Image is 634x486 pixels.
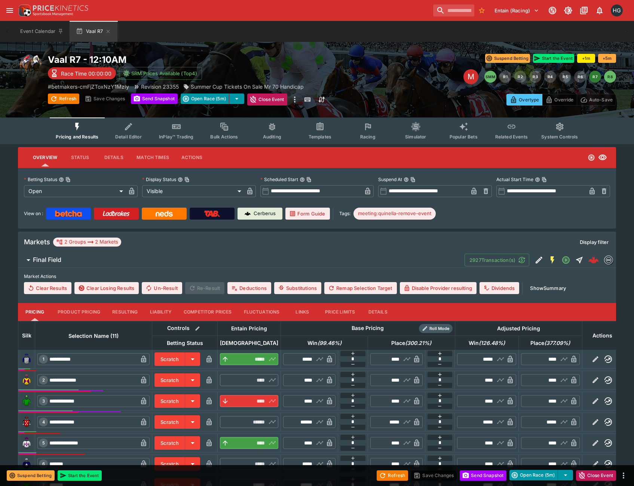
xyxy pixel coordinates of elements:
button: Overview [27,149,63,166]
button: Dividends [480,282,519,294]
a: Form Guide [285,208,330,220]
img: PriceKinetics [33,5,88,11]
img: Cerberus [245,211,251,217]
button: Copy To Clipboard [65,177,71,182]
img: Neds [156,211,172,217]
button: Send Snapshot [460,470,506,481]
button: Close Event [247,94,287,106]
button: +1m [577,54,595,63]
h2: Copy To Clipboard [48,54,332,65]
button: R2 [514,71,526,83]
button: Bulk edit [193,324,202,333]
p: Override [554,96,573,104]
button: R1 [499,71,511,83]
span: Racing [360,134,376,140]
span: InPlay™ Trading [159,134,193,140]
button: more [290,94,299,106]
nav: pagination navigation [484,71,616,83]
button: Product Pricing [52,303,106,321]
img: Sportsbook Management [33,12,73,16]
button: Hamish Gooch [609,2,625,19]
button: Suspend Betting [7,470,55,481]
span: Place(300.21%) [383,339,439,348]
button: Links [285,303,319,321]
h6: Final Field [33,256,61,264]
button: R8 [604,71,616,83]
button: Open Race (5m) [181,94,229,104]
button: Send Snapshot [131,94,178,104]
button: Status [63,149,97,166]
img: runner 5 [21,437,33,449]
svg: Open [588,154,595,161]
button: Clear Losing Results [74,282,139,294]
button: ShowSummary [526,282,570,294]
button: Competitor Prices [178,303,238,321]
span: Bulk Actions [210,134,238,140]
button: Vaal R7 [70,21,117,42]
button: Notifications [593,4,606,17]
th: Silk [18,321,35,350]
button: +5m [598,54,616,63]
img: runner 1 [21,353,33,365]
button: Substitutions [274,282,321,294]
div: Summer Cup Tickets On Sale Mr 70 Handicap [183,83,304,91]
img: logo-cerberus--red.svg [588,255,599,265]
div: Hamish Gooch [611,4,623,16]
button: Actual Start TimeCopy To Clipboard [535,177,540,182]
span: 6 [41,461,46,467]
th: [DEMOGRAPHIC_DATA] [218,336,281,350]
div: Edit Meeting [463,69,478,84]
th: Entain Pricing [218,321,281,336]
span: Popular Bets [450,134,478,140]
label: Tags: [339,208,350,220]
em: ( 377.09 %) [544,339,570,348]
span: Win(99.46%) [299,339,350,348]
div: 73fc2b49-e28e-468e-8bde-96241fedd033 [588,255,599,265]
button: Scratch [154,373,185,387]
span: Auditing [263,134,281,140]
img: Betcha [55,211,82,217]
button: Overtype [506,94,542,106]
button: select merge strategy [229,94,244,104]
button: Copy To Clipboard [306,177,312,182]
div: Open [24,185,126,197]
label: View on : [24,208,43,220]
p: Overtype [519,96,539,104]
div: Show/hide Price Roll mode configuration. [419,324,453,333]
span: 1 [41,357,46,362]
span: 4 [41,419,46,425]
button: R3 [529,71,541,83]
button: Refresh [48,94,79,104]
div: Event type filters [50,117,584,144]
button: R7 [589,71,601,83]
button: Un-Result [142,282,182,294]
button: Start the Event [58,470,102,481]
button: Scratch [154,457,185,471]
th: Controls [152,321,218,336]
p: Revision 23355 [141,83,179,91]
img: Ladbrokes [102,211,130,217]
span: 2 [41,378,46,383]
button: R4 [544,71,556,83]
button: Copy To Clipboard [184,177,190,182]
div: Start From [506,94,616,106]
button: R5 [559,71,571,83]
button: Edit Detail [532,253,546,267]
th: Adjusted Pricing [455,321,582,336]
button: Open Race (5m) [509,470,558,480]
p: Suspend At [378,176,402,183]
svg: Visible [598,153,607,162]
a: Cerberus [238,208,282,220]
button: Details [361,303,395,321]
button: Match Times [131,149,175,166]
div: Visible [142,185,244,197]
button: Scratch [154,394,185,408]
button: Suspend Betting [485,54,530,63]
em: ( 126.48 %) [479,339,505,348]
h5: Markets [24,238,50,246]
button: SRM Prices Available (Top4) [119,67,202,80]
button: Toggle light/dark mode [561,4,575,17]
button: Price Limits [319,303,361,321]
button: 2927Transaction(s) [465,254,529,266]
